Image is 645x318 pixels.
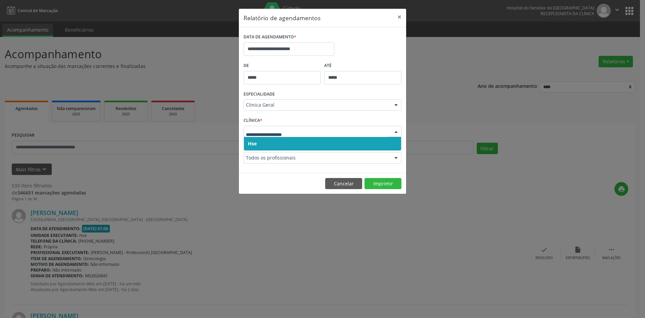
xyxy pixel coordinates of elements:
[244,13,320,22] h5: Relatório de agendamentos
[248,140,257,147] span: Hse
[244,89,275,100] label: ESPECIALIDADE
[325,178,362,189] button: Cancelar
[246,154,388,161] span: Todos os profissionais
[246,102,388,108] span: Clinica Geral
[324,61,401,71] label: ATÉ
[244,115,262,126] label: CLÍNICA
[244,32,296,42] label: DATA DE AGENDAMENTO
[364,178,401,189] button: Imprimir
[244,61,321,71] label: De
[393,9,406,25] button: Close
